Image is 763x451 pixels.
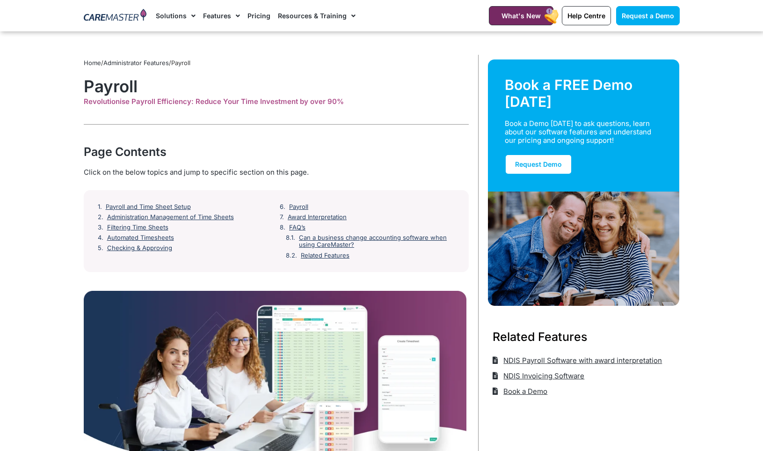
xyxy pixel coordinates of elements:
a: Checking & Approving [107,244,172,252]
span: NDIS Payroll Software with award interpretation [501,353,662,368]
span: Request a Demo [622,12,674,20]
span: What's New [501,12,541,20]
a: Request Demo [505,154,572,175]
span: NDIS Invoicing Software [501,368,584,384]
a: Award Interpretation [288,214,347,221]
a: Administrator Features [103,59,169,67]
a: FAQ’s [289,224,305,231]
a: Book a Demo [493,384,548,399]
a: Related Features [301,252,349,259]
span: Book a Demo [501,384,547,399]
h3: Related Features [493,328,675,345]
span: Request Demo [515,160,562,168]
div: Click on the below topics and jump to specific section on this page. [84,167,469,177]
img: Support Worker and NDIS Participant out for a coffee. [488,192,680,306]
a: Request a Demo [616,6,680,25]
div: Book a FREE Demo [DATE] [505,76,663,110]
a: NDIS Invoicing Software [493,368,585,384]
a: Help Centre [562,6,611,25]
a: What's New [489,6,553,25]
a: NDIS Payroll Software with award interpretation [493,353,662,368]
img: CareMaster Logo [84,9,147,23]
a: Can a business change accounting software when using CareMaster? [299,234,455,249]
a: Filtering Time Sheets [107,224,168,231]
span: Help Centre [567,12,605,20]
a: Payroll and Time Sheet Setup [106,203,191,211]
a: Home [84,59,101,67]
a: Automated Timesheets [107,234,174,242]
div: Book a Demo [DATE] to ask questions, learn about our software features and understand our pricing... [505,119,652,145]
a: Administration Management of Time Sheets [107,214,234,221]
div: Page Contents [84,143,469,160]
span: / / [84,59,190,67]
span: Payroll [171,59,190,67]
a: Payroll [289,203,308,211]
h1: Payroll [84,76,469,96]
div: Revolutionise Payroll Efficiency: Reduce Your Time Investment by over 90% [84,97,469,106]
